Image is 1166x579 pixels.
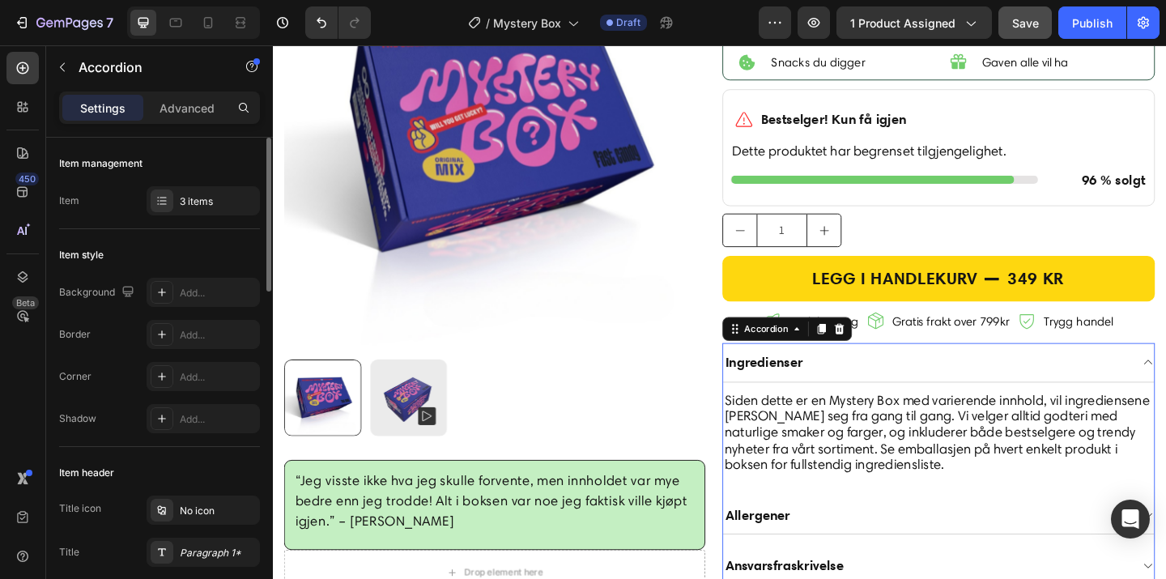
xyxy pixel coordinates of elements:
div: Add... [180,412,256,427]
div: Undo/Redo [305,6,371,39]
h2: 96 % solgt [839,136,951,157]
div: Item style [59,248,104,262]
div: Corner [59,369,91,384]
p: Allergener [492,502,563,520]
p: Ansvarsfraskrivelse [492,557,621,575]
div: Item management [59,156,143,171]
div: Paragraph 1* [180,546,256,560]
span: Mystery Box [493,15,561,32]
div: Title icon [59,501,101,516]
button: Publish [1058,6,1126,39]
span: Draft [616,15,640,30]
button: 7 [6,6,121,39]
div: Beta [12,296,39,309]
div: Background [59,282,138,304]
p: Advanced [160,100,215,117]
div: Add... [180,370,256,385]
div: Add... [180,328,256,343]
div: Accordion [509,301,564,316]
p: Accordion [79,57,216,77]
div: 349 kr [798,239,862,269]
button: increment [581,184,618,219]
span: 1 product assigned [850,15,955,32]
div: Open Intercom Messenger [1111,500,1150,539]
h2: Siden dette er en Mystery Box med varierende innhold, vil ingrediensene [PERSON_NAME] seg fra gan... [490,377,959,467]
div: Item header [59,466,114,480]
div: Title [59,545,79,560]
h2: Dette produktet har begrenset tilgjengelighet. [498,105,951,126]
h2: Snacks du digger [541,9,721,28]
div: 450 [15,172,39,185]
p: Ingredienser [492,336,577,354]
p: Settings [80,100,126,117]
iframe: To enrich screen reader interactions, please activate Accessibility in Grammarly extension settings [273,45,1166,579]
p: 7 [106,13,113,32]
div: Item [59,194,79,208]
h2: Trygg handel [837,291,917,309]
input: quantity [526,184,581,219]
button: LEGG I HANDLEKURV [489,229,960,279]
button: Save [998,6,1052,39]
div: Add... [180,286,256,300]
h2: Gaven alle vil ha [770,9,951,28]
span: Save [1012,16,1039,30]
button: decrement [490,184,526,219]
h2: Bestselger! Kun få igjen [530,70,691,92]
div: 3 items [180,194,256,209]
button: 1 product assigned [836,6,992,39]
div: Publish [1072,15,1113,32]
h2: Gratis frakt over 799kr [673,291,803,309]
h2: Rask levering [560,291,639,309]
span: / [486,15,490,32]
div: Shadow [59,411,96,426]
div: No icon [180,504,256,518]
div: LEGG I HANDLEKURV [587,241,768,267]
div: Border [59,327,91,342]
